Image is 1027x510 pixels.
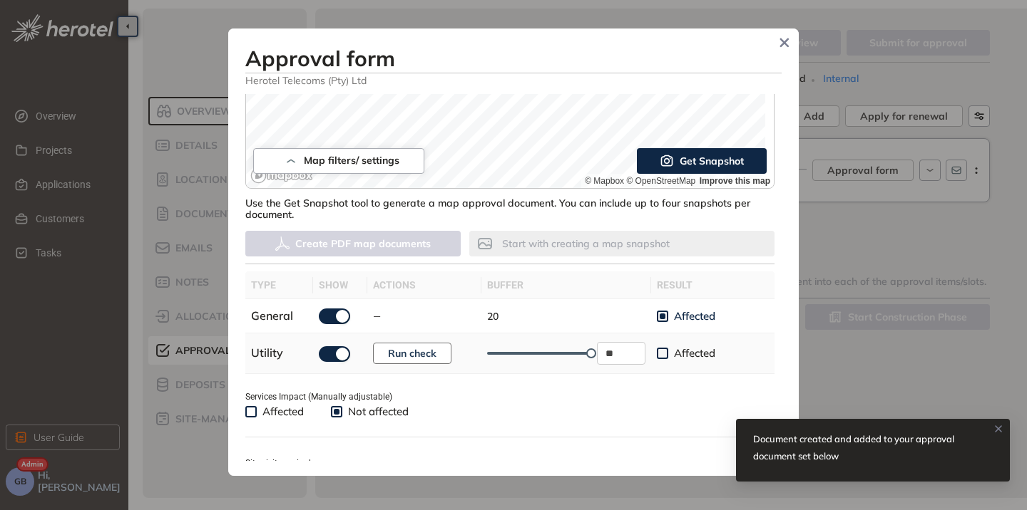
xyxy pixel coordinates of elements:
div: Use the Get Snapshot tool to generate a map approval document. You can include up to four snapsho... [245,189,775,222]
button: Map filters/ settings [253,148,424,174]
span: Not affected [342,405,414,419]
span: 20 [487,310,499,323]
div: Document created and added to your approval document set below [753,430,993,464]
span: Get Snapshot [680,153,744,169]
th: type [245,271,313,299]
a: OpenStreetMap [626,176,695,186]
span: Utility [251,345,283,360]
button: Close [774,32,795,53]
span: Herotel Telecoms (Pty) Ltd [245,73,782,87]
td: — [367,299,481,333]
th: actions [367,271,481,299]
span: Affected [668,309,721,323]
a: Mapbox logo [250,167,313,184]
a: Mapbox [585,176,624,186]
th: result [651,271,775,299]
th: show [313,271,367,299]
button: Run check [373,343,451,364]
a: Improve this map [700,176,770,186]
button: Get Snapshot [637,148,767,174]
span: Run check [388,345,436,361]
label: Site visit required [245,457,311,470]
span: Affected [668,346,721,360]
label: Services Impact (Manually adjustable) [245,390,392,404]
th: buffer [481,271,651,299]
span: General [251,308,293,323]
span: Map filters/ settings [304,155,399,167]
span: Affected [257,405,310,419]
h3: Approval form [245,46,782,71]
